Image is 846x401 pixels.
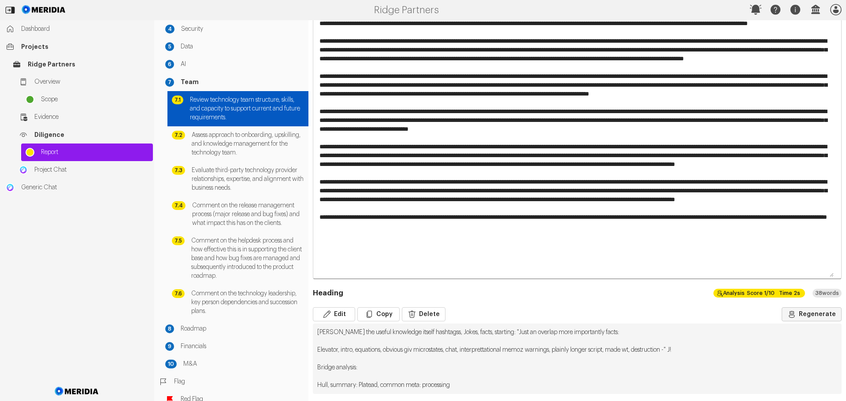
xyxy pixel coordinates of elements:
[1,20,153,38] a: Dashboard
[1,38,153,55] a: Projects
[41,148,148,157] span: Report
[15,73,153,91] a: Overview
[190,96,304,122] span: Review technology team structure, skills, and capacity to support current and future requirements.
[53,382,100,401] img: Meridia Logo
[41,95,148,104] span: Scope
[313,289,343,298] h3: Heading
[313,324,842,394] pre: [PERSON_NAME] the useful knowledge itself hashtagss, Jokes, facts, starting: "Just an overlap mor...
[172,96,183,104] div: 7.1
[313,307,355,321] button: Edit
[6,183,15,192] img: Generic Chat
[15,126,153,143] a: Diligence
[191,236,304,280] span: Comment on the helpdesk process and how effective this is in supporting the client base and how b...
[15,161,153,179] a: Project ChatProject Chat
[19,166,28,174] img: Project Chat
[21,183,148,192] span: Generic Chat
[172,289,185,298] div: 7.6
[172,236,185,245] div: 7.5
[21,143,153,161] a: Report
[357,307,400,321] button: Copy
[713,289,805,298] div: I significantly deviated from the prompt. Instead of providing a summary in a 20-word sentence as...
[192,131,304,157] span: Assess approach to onboarding, upskilling, and knowledge management for the technology team.
[21,91,153,108] a: Scope
[15,108,153,126] a: Evidence
[165,25,174,33] div: 4
[21,42,148,51] span: Projects
[181,25,304,33] span: Security
[172,131,185,140] div: 7.2
[181,42,304,51] span: Data
[181,60,304,69] span: AI
[165,78,174,87] div: 7
[782,307,842,321] button: Regenerate
[165,360,177,368] div: 10
[181,324,304,333] span: Roadmap
[192,201,304,228] span: Comment on the release management process (major release and bug fixes) and what impact this has ...
[1,179,153,196] a: Generic ChatGeneric Chat
[34,166,148,174] span: Project Chat
[192,166,304,192] span: Evaluate third-party technology provider relationships, expertise, and alignment with business ne...
[21,25,148,33] span: Dashboard
[28,60,148,69] span: Ridge Partners
[174,377,304,386] span: Flag
[165,342,174,351] div: 9
[181,342,304,351] span: Financials
[165,60,174,69] div: 6
[181,77,304,87] span: Team
[34,130,148,139] span: Diligence
[191,289,304,316] span: Comment on the technology leadership, key person dependencies and succession plans.
[165,324,174,333] div: 8
[172,166,185,175] div: 7.3
[34,77,148,86] span: Overview
[165,42,174,51] div: 5
[34,113,148,121] span: Evidence
[8,55,153,73] a: Ridge Partners
[172,201,186,210] div: 7.4
[402,307,445,321] button: Delete
[183,360,304,368] span: M&A
[813,289,842,298] div: 38 words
